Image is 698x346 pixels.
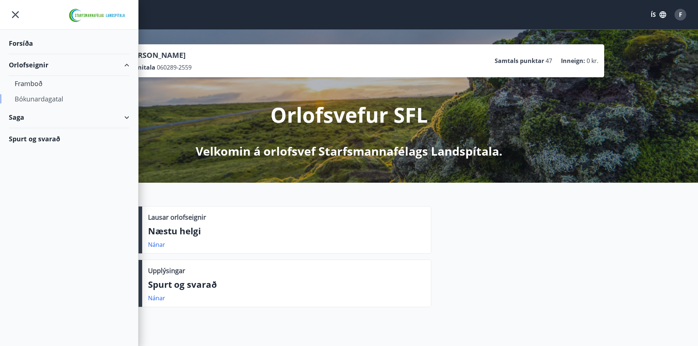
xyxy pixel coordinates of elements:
p: [PERSON_NAME] [126,50,192,60]
span: 47 [546,57,552,65]
div: Framboð [15,76,123,91]
button: ÍS [647,8,670,21]
div: Forsíða [9,33,129,54]
p: Upplýsingar [148,266,185,275]
p: Velkomin á orlofsvef Starfsmannafélags Landspítala. [196,143,502,159]
span: 0 kr. [587,57,598,65]
p: Samtals punktar [495,57,544,65]
div: Bókunardagatal [15,91,123,107]
button: menu [9,8,22,21]
p: Næstu helgi [148,225,425,237]
p: Inneign : [561,57,585,65]
span: 060289-2559 [157,63,192,71]
img: union_logo [66,8,129,23]
div: Orlofseignir [9,54,129,76]
div: Spurt og svarað [9,128,129,149]
a: Nánar [148,294,165,302]
p: Kennitala [126,63,155,71]
p: Orlofsvefur SFL [270,101,428,129]
div: Saga [9,107,129,128]
p: Spurt og svarað [148,278,425,291]
span: F [679,11,682,19]
a: Nánar [148,241,165,249]
button: F [672,6,689,23]
p: Lausar orlofseignir [148,212,206,222]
